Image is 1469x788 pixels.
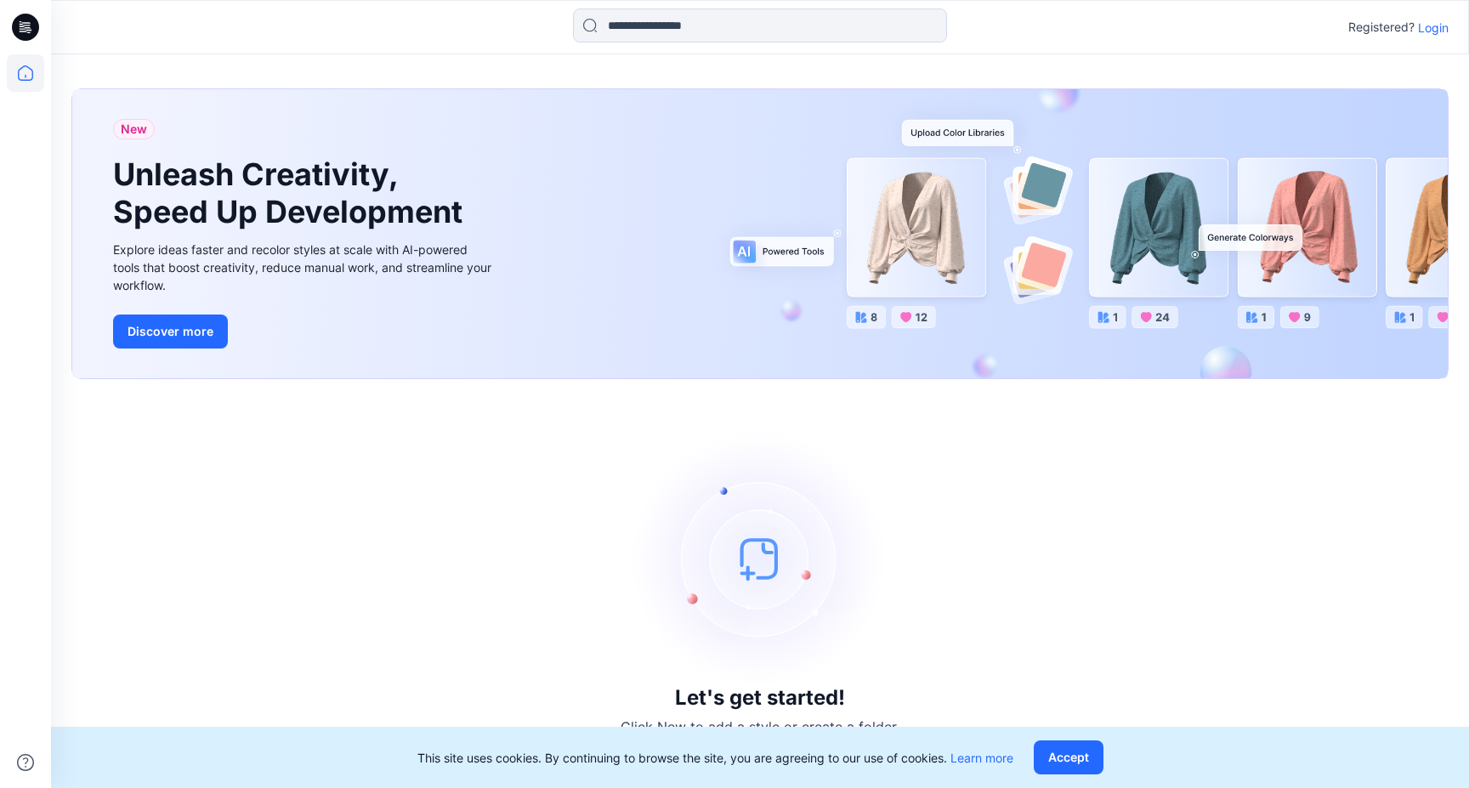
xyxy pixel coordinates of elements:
div: Explore ideas faster and recolor styles at scale with AI-powered tools that boost creativity, red... [113,241,496,294]
button: Discover more [113,315,228,349]
p: Login [1418,19,1449,37]
p: Click New to add a style or create a folder. [621,717,899,737]
p: This site uses cookies. By continuing to browse the site, you are agreeing to our use of cookies. [417,749,1013,767]
a: Learn more [950,751,1013,765]
a: Discover more [113,315,496,349]
h1: Unleash Creativity, Speed Up Development [113,156,470,230]
button: Accept [1034,740,1103,774]
span: New [121,119,147,139]
p: Registered? [1348,17,1415,37]
h3: Let's get started! [675,686,845,710]
img: empty-state-image.svg [632,431,888,686]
